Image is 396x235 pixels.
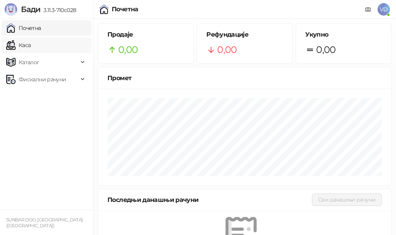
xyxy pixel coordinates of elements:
h5: Рефундације [206,30,283,39]
h5: Укупно [305,30,382,39]
div: Почетна [112,6,138,12]
span: VD [377,3,390,16]
span: 0,00 [217,42,237,57]
a: Каса [6,37,31,53]
span: Каталог [19,54,40,70]
div: Промет [107,73,382,83]
span: 0,00 [316,42,335,57]
a: Документација [362,3,374,16]
h5: Продаје [107,30,184,39]
div: Последњи данашњи рачуни [107,195,312,205]
img: Logo [5,3,17,16]
button: Сви данашњи рачуни [312,193,382,206]
a: Почетна [6,20,41,36]
small: SUNBAR DOO, [GEOGRAPHIC_DATA] ([GEOGRAPHIC_DATA]) [6,217,83,228]
span: Фискални рачуни [19,72,66,87]
span: Бади [21,5,40,14]
span: 0,00 [118,42,138,57]
span: 3.11.3-710c028 [40,7,76,14]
